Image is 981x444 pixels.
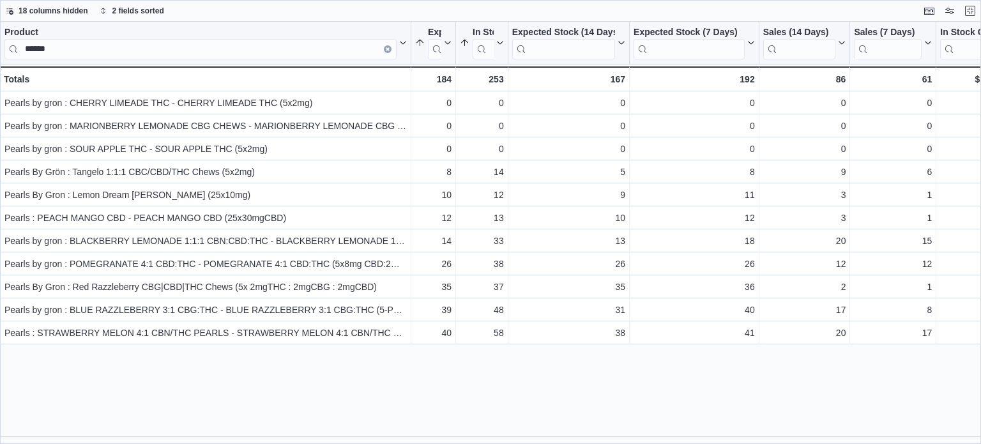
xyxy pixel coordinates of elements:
[19,6,88,16] span: 18 columns hidden
[415,302,452,318] div: 39
[512,302,625,318] div: 31
[922,3,937,19] button: Keyboard shortcuts
[854,325,932,341] div: 17
[512,210,625,226] div: 10
[415,256,452,272] div: 26
[634,118,755,134] div: 0
[512,27,625,59] button: Expected Stock (14 Days)
[415,164,452,180] div: 8
[763,302,846,318] div: 17
[428,27,441,59] div: Expected Stock
[854,141,932,157] div: 0
[634,256,755,272] div: 26
[4,256,407,272] div: Pearls by gron : POMEGRANATE 4:1 CBD:THC - POMEGRANATE 4:1 CBD:THC (5x8mg CBD:2mg THC)
[512,118,625,134] div: 0
[4,210,407,226] div: Pearls : PEACH MANGO CBD - PEACH MANGO CBD (25x30mgCBD)
[763,141,846,157] div: 0
[428,27,441,39] div: Expected Stock (10 Days)
[763,27,846,59] button: Sales (14 Days)
[415,141,452,157] div: 0
[634,279,755,295] div: 36
[415,72,452,87] div: 184
[4,302,407,318] div: Pearls by gron : BLUE RAZZLEBERRY 3:1 CBG:THC - BLUE RAZZLEBERRY 3:1 CBG:THC (5-Pack)
[415,187,452,203] div: 10
[460,187,504,203] div: 12
[854,27,922,39] div: Sales (7 Days)
[634,72,755,87] div: 192
[634,27,755,59] button: Expected Stock (7 Days)
[4,233,407,249] div: Pearls by gron : BLACKBERRY LEMONADE 1:1:1 CBN:CBD:THC - BLACKBERRY LEMONADE 1:1:1 CBN:CBD:THC (5...
[473,27,494,39] div: In Stock Qty
[763,118,846,134] div: 0
[763,27,836,39] div: Sales (14 Days)
[512,72,625,87] div: 167
[942,3,957,19] button: Display options
[634,233,755,249] div: 18
[512,141,625,157] div: 0
[4,279,407,295] div: Pearls By Gron : Red Razzleberry CBG|CBD|THC Chews (5x 2mgTHC : 2mgCBG : 2mgCBD)
[634,302,755,318] div: 40
[634,187,755,203] div: 11
[854,164,932,180] div: 6
[512,95,625,111] div: 0
[415,118,452,134] div: 0
[854,118,932,134] div: 0
[512,256,625,272] div: 26
[460,279,504,295] div: 37
[415,279,452,295] div: 35
[4,187,407,203] div: Pearls By Gron : Lemon Dream [PERSON_NAME] (25x10mg)
[512,27,615,59] div: Expected Stock (14 Days)
[512,233,625,249] div: 13
[854,233,932,249] div: 15
[460,164,504,180] div: 14
[460,118,504,134] div: 0
[1,3,93,19] button: 18 columns hidden
[460,302,504,318] div: 48
[854,187,932,203] div: 1
[763,256,846,272] div: 12
[4,27,397,59] div: Product
[854,302,932,318] div: 8
[763,27,836,59] div: Sales (14 Days)
[460,256,504,272] div: 38
[4,27,397,39] div: Product
[763,325,846,341] div: 20
[763,233,846,249] div: 20
[854,256,932,272] div: 12
[634,27,745,39] div: Expected Stock (7 Days)
[763,72,846,87] div: 86
[634,27,745,59] div: Expected Stock (7 Days)
[415,95,452,111] div: 0
[763,95,846,111] div: 0
[4,95,407,111] div: Pearls by gron : CHERRY LIMEADE THC - CHERRY LIMEADE THC (5x2mg)
[460,27,504,59] button: In Stock Qty
[4,27,407,59] button: ProductClear input
[460,210,504,226] div: 13
[763,187,846,203] div: 3
[415,210,452,226] div: 12
[384,45,392,53] button: Clear input
[4,141,407,157] div: Pearls by gron : SOUR APPLE THC - SOUR APPLE THC (5x2mg)
[512,279,625,295] div: 35
[854,210,932,226] div: 1
[512,27,615,39] div: Expected Stock (14 Days)
[460,141,504,157] div: 0
[460,95,504,111] div: 0
[634,141,755,157] div: 0
[460,233,504,249] div: 33
[473,27,494,59] div: In Stock Qty
[763,164,846,180] div: 9
[4,118,407,134] div: Pearls by gron : MARIONBERRY LEMONADE CBG CHEWS - MARIONBERRY LEMONADE CBG CHEWS (25x10mg CBG)
[512,164,625,180] div: 5
[4,325,407,341] div: Pearls : STRAWBERRY MELON 4:1 CBN/THC PEARLS - STRAWBERRY MELON 4:1 CBN/THC PEARLS
[460,72,504,87] div: 253
[415,325,452,341] div: 40
[854,27,922,59] div: Sales (7 Days)
[415,233,452,249] div: 14
[763,279,846,295] div: 2
[112,6,164,16] span: 2 fields sorted
[854,72,932,87] div: 61
[460,325,504,341] div: 58
[634,210,755,226] div: 12
[854,27,932,59] button: Sales (7 Days)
